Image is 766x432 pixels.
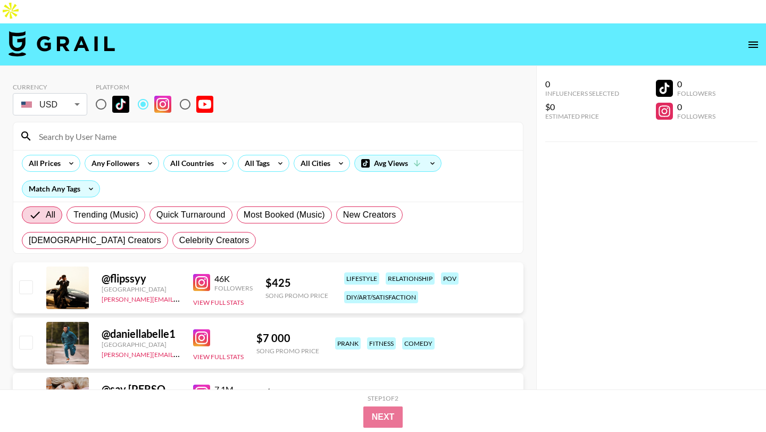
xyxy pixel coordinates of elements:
div: USD [15,95,85,114]
img: Instagram [154,96,171,113]
div: Followers [214,284,253,292]
div: Influencers Selected [545,89,619,97]
div: $ 20 000 [265,387,328,400]
div: Currency [13,83,87,91]
div: [GEOGRAPHIC_DATA] [102,340,180,348]
div: @ flipssyy [102,272,180,285]
div: Followers [677,89,715,97]
div: 7.1M [214,384,253,395]
img: Instagram [193,274,210,291]
div: Followers [677,112,715,120]
div: Step 1 of 2 [368,394,398,402]
div: All Cities [294,155,332,171]
input: Search by User Name [32,128,517,145]
div: lifestyle [344,272,379,285]
img: Instagram [193,329,210,346]
span: Quick Turnaround [156,209,226,221]
div: @ daniellabelle1 [102,327,180,340]
div: 0 [677,79,715,89]
div: 46K [214,273,253,284]
div: prank [335,337,361,350]
span: Celebrity Creators [179,234,249,247]
img: Grail Talent [9,31,115,56]
div: Avg Views [355,155,441,171]
div: fitness [367,337,396,350]
img: YouTube [196,96,213,113]
div: 0 [677,102,715,112]
a: [PERSON_NAME][EMAIL_ADDRESS][DOMAIN_NAME] [102,348,259,359]
div: diy/art/satisfaction [344,291,418,303]
div: Estimated Price [545,112,619,120]
span: New Creators [343,209,396,221]
div: $ 425 [265,276,328,289]
div: Match Any Tags [22,181,99,197]
div: comedy [402,337,435,350]
div: Any Followers [85,155,141,171]
span: [DEMOGRAPHIC_DATA] Creators [29,234,161,247]
img: TikTok [112,96,129,113]
div: Song Promo Price [265,292,328,300]
button: View Full Stats [193,298,244,306]
a: [PERSON_NAME][EMAIL_ADDRESS][DOMAIN_NAME] [102,293,259,303]
span: Trending (Music) [73,209,138,221]
div: Platform [96,83,222,91]
div: pov [441,272,459,285]
div: All Countries [164,155,216,171]
div: $ 7 000 [256,331,319,345]
div: All Tags [238,155,272,171]
span: All [46,209,55,221]
button: View Full Stats [193,353,244,361]
div: Song Promo Price [256,347,319,355]
div: [GEOGRAPHIC_DATA] [102,285,180,293]
span: Most Booked (Music) [244,209,325,221]
iframe: Drift Widget Chat Controller [713,379,753,419]
img: Instagram [193,385,210,402]
button: open drawer [743,34,764,55]
div: 0 [545,79,619,89]
button: Next [363,406,403,428]
div: @ sav.[PERSON_NAME] [102,383,180,396]
div: All Prices [22,155,63,171]
div: $0 [545,102,619,112]
div: relationship [386,272,435,285]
